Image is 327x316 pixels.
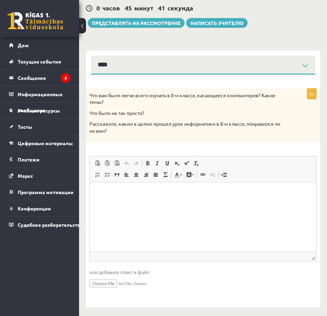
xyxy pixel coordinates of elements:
[167,4,193,12] font: секунда
[18,222,152,228] font: Судебное разбирательство с участием [PERSON_NAME]
[182,159,191,168] a: Надстрочный индекс
[9,151,70,167] a: Платежи
[190,20,243,26] font: Написать учителю
[9,200,70,216] a: Конференции
[143,159,153,168] a: Жирный (Ctrl+B)
[309,91,314,97] font: 0п
[172,170,184,179] a: Цвет текста
[89,120,280,134] font: Расскажите, каким в целом прошел урок информатики в 8-м классе, понравился ли он вам?
[158,4,165,12] font: 41
[122,170,131,179] a: На левом краю
[198,170,208,179] a: Вставить/редактировать ссылку (Ctrl+K)
[191,159,201,168] a: Убрать формирование
[89,110,144,116] font: Что было не так просто?
[9,70,70,86] a: Сообщения8
[151,170,161,179] a: По ширине
[18,91,62,113] font: Информационные сообщения
[9,37,70,53] a: Дом
[9,217,70,233] a: Судебное разбирательство с участием [PERSON_NAME]
[102,170,112,179] a: Вставить/удалить отмеченный список
[134,4,153,12] font: минут
[18,189,74,195] font: Программа мотивации
[141,170,151,179] a: На правом краю
[18,107,60,114] font: Учебные ресурсы
[90,182,316,252] iframe: Визуальный текстовый редактор, wiswyg-editor-user-answer-47433828130640
[18,173,33,179] font: Маркс
[9,102,70,118] a: Учебные ресурсы
[311,256,315,260] span: Перетащите, чтобы изменить размер.
[112,159,122,168] a: Вставить из Word
[18,140,73,146] font: Цифровые материалы
[131,170,141,179] a: В центре
[92,20,180,26] font: Представлять на рассмотрение
[125,4,132,12] font: 45
[18,58,61,65] font: Текущие события
[9,86,70,102] a: Информационные сообщения
[219,170,229,179] a: Вставьте разрыв страницы для печати
[131,159,141,168] a: Повторить (Ctrl+Y)
[9,135,70,151] a: Цифровые материалы
[9,119,70,135] a: Тесты
[93,170,102,179] a: Вставить/удалить нумерованный список
[88,18,184,28] button: Представлять на рассмотрение
[93,159,102,168] a: Вставить (Ctrl+V)
[161,170,170,179] a: Математика
[18,205,51,211] font: Конференции
[102,159,112,168] a: Вставить только текст (Ctrl+Shift+V)
[9,53,70,69] a: Текущие события
[102,4,120,12] font: часов
[64,75,67,81] font: 8
[162,159,172,168] a: Подчеркнутый (Ctrl+U)
[18,124,32,130] font: Тесты
[112,170,122,179] a: Цитировать
[8,12,63,30] a: Рижская 1-я средняя школа заочного обучения
[9,184,70,200] a: Программа мотивации
[153,159,162,168] a: Курсив (Ctrl+I)
[18,156,40,163] font: Платежи
[186,18,248,28] a: Написать учителю
[89,92,275,105] font: Что вам было легче всего изучать в 8-м классе, касающееся компьютеров? Какие темы?
[184,170,196,179] a: Цвет фона
[96,4,100,12] font: 0
[122,159,131,168] a: Отменить (Ctrl+Z)
[208,170,217,179] a: Удалить ссылку
[18,42,29,48] font: Дом
[9,168,70,184] a: Маркс
[18,75,46,81] font: Сообщения
[89,269,149,275] font: или добавьте ответ в файл
[172,159,182,168] a: Подстрочный индекс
